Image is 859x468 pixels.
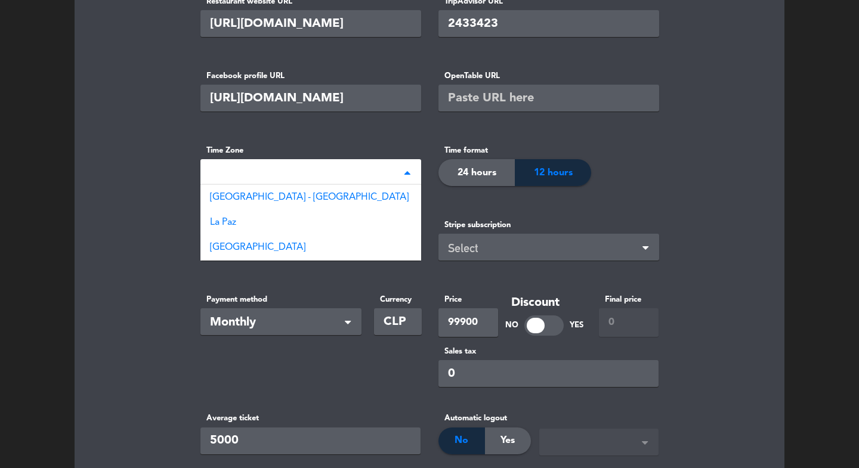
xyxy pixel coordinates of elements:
[438,219,659,231] label: Stripe subscription
[438,308,498,337] input: 0
[200,70,421,82] label: Facebook profile URL
[200,427,421,454] input: 0
[438,412,531,424] label: Automatic logout
[458,165,496,181] span: 24 hours
[200,412,421,424] label: Average ticket
[438,345,659,358] label: Sales tax
[505,293,583,313] label: Discount
[438,10,659,37] input: Paste URL here
[599,308,659,337] input: 0
[210,193,409,202] span: [GEOGRAPHIC_DATA] - [GEOGRAPHIC_DATA]
[200,85,421,111] input: Paste URL here
[438,144,591,157] label: Time format
[455,433,468,448] span: No
[374,293,422,306] label: Currency
[500,433,515,448] span: Yes
[210,218,236,227] span: La Paz
[210,243,305,252] span: [GEOGRAPHIC_DATA]
[210,313,342,333] span: Monthly
[438,85,659,111] input: Paste URL here
[200,293,361,306] label: Payment method
[200,144,421,157] label: Time Zone
[438,293,498,306] label: Price
[438,70,659,82] label: OpenTable URL
[534,165,573,181] span: 12 hours
[599,293,659,306] label: Final price
[200,10,421,37] input: https://lacocina-california.com
[438,360,659,387] input: 0
[448,238,640,258] div: Select
[374,308,422,335] input: XXX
